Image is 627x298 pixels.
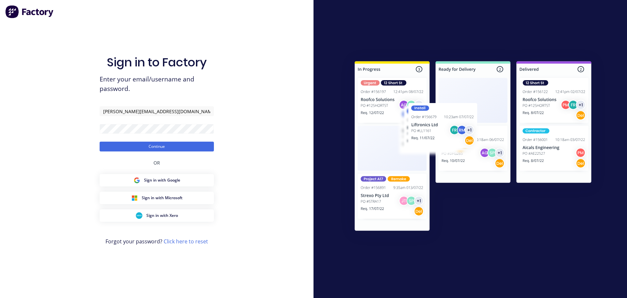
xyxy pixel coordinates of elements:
[153,151,160,174] div: OR
[105,237,208,245] span: Forgot your password?
[100,174,214,186] button: Google Sign inSign in with Google
[107,55,207,69] h1: Sign in to Factory
[144,177,180,183] span: Sign in with Google
[100,106,214,116] input: Email/Username
[131,195,138,201] img: Microsoft Sign in
[340,48,606,246] img: Sign in
[100,142,214,151] button: Continue
[146,213,178,219] span: Sign in with Xero
[134,177,140,184] img: Google Sign in
[142,195,183,201] span: Sign in with Microsoft
[100,209,214,222] button: Xero Sign inSign in with Xero
[5,5,54,18] img: Factory
[136,212,142,219] img: Xero Sign in
[100,192,214,204] button: Microsoft Sign inSign in with Microsoft
[164,238,208,245] a: Click here to reset
[100,75,214,94] span: Enter your email/username and password.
